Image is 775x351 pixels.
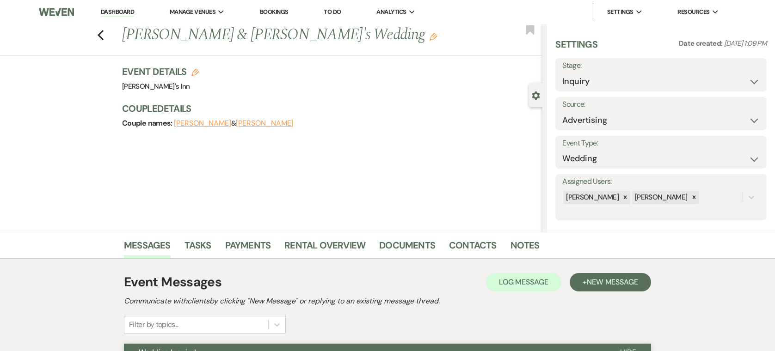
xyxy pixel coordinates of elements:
span: New Message [587,277,638,287]
img: Weven Logo [39,2,74,22]
span: [PERSON_NAME]'s Inn [122,82,190,91]
a: Tasks [185,238,211,258]
button: +New Message [570,273,651,291]
label: Assigned Users: [562,175,760,188]
button: [PERSON_NAME] [174,120,231,127]
span: [DATE] 1:09 PM [724,39,767,48]
button: [PERSON_NAME] [236,120,293,127]
span: Analytics [376,7,406,17]
h3: Settings [555,38,597,58]
button: Close lead details [532,91,540,99]
label: Source: [562,98,760,111]
span: Settings [607,7,634,17]
a: Rental Overview [284,238,365,258]
a: Contacts [449,238,497,258]
span: Manage Venues [170,7,215,17]
a: Bookings [260,8,289,16]
a: Notes [511,238,540,258]
a: Documents [379,238,435,258]
span: Couple names: [122,118,174,128]
a: To Do [324,8,341,16]
span: Resources [677,7,709,17]
h1: [PERSON_NAME] & [PERSON_NAME]'s Wedding [122,24,455,46]
div: [PERSON_NAME] [632,191,689,204]
h3: Event Details [122,65,199,78]
h1: Event Messages [124,272,221,292]
h2: Communicate with clients by clicking "New Message" or replying to an existing message thread. [124,296,651,307]
button: Edit [430,32,437,41]
button: Log Message [486,273,561,291]
label: Stage: [562,59,760,73]
div: [PERSON_NAME] [563,191,620,204]
a: Payments [225,238,271,258]
label: Event Type: [562,137,760,150]
h3: Couple Details [122,102,533,115]
span: Log Message [499,277,548,287]
div: Filter by topics... [129,319,178,330]
span: Date created: [679,39,724,48]
span: & [174,119,293,128]
a: Dashboard [101,8,134,17]
a: Messages [124,238,171,258]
